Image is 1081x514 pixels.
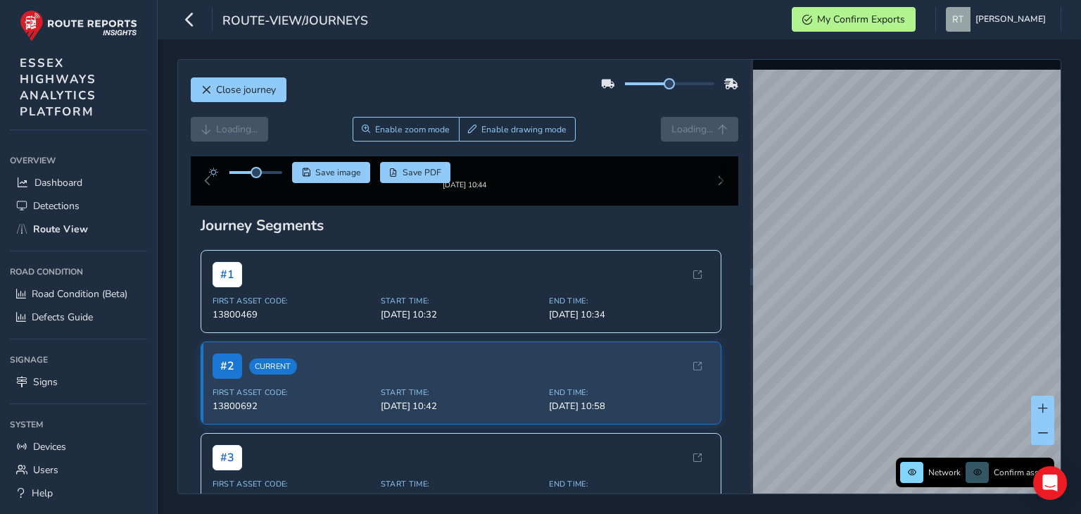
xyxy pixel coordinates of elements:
[792,7,916,32] button: My Confirm Exports
[381,479,540,489] span: Start Time:
[32,487,53,500] span: Help
[213,296,372,306] span: First Asset Code:
[20,10,137,42] img: rr logo
[381,400,540,413] span: [DATE] 10:42
[946,7,971,32] img: diamond-layout
[213,491,372,504] span: 13801972
[292,162,370,183] button: Save
[443,180,486,190] div: [DATE] 10:44
[191,77,286,102] button: Close journey
[381,491,540,504] span: [DATE] 11:02
[33,463,58,477] span: Users
[10,150,147,171] div: Overview
[32,287,127,301] span: Road Condition (Beta)
[33,440,66,453] span: Devices
[33,222,88,236] span: Route View
[946,7,1051,32] button: [PERSON_NAME]
[213,387,372,398] span: First Asset Code:
[201,215,728,235] div: Journey Segments
[213,353,242,379] span: # 2
[216,83,276,96] span: Close journey
[10,306,147,329] a: Defects Guide
[213,308,372,321] span: 13800469
[33,199,80,213] span: Detections
[213,445,242,470] span: # 3
[928,467,961,478] span: Network
[34,176,82,189] span: Dashboard
[10,194,147,218] a: Detections
[10,261,147,282] div: Road Condition
[10,435,147,458] a: Devices
[32,311,93,324] span: Defects Guide
[381,387,540,398] span: Start Time:
[481,124,567,135] span: Enable drawing mode
[33,375,58,389] span: Signs
[1033,466,1067,500] div: Open Intercom Messenger
[10,349,147,370] div: Signage
[549,308,709,321] span: [DATE] 10:34
[10,370,147,394] a: Signs
[10,458,147,482] a: Users
[549,491,709,504] span: [DATE] 11:02
[403,167,441,178] span: Save PDF
[817,13,905,26] span: My Confirm Exports
[10,482,147,505] a: Help
[549,400,709,413] span: [DATE] 10:58
[381,308,540,321] span: [DATE] 10:32
[375,124,450,135] span: Enable zoom mode
[222,12,368,32] span: route-view/journeys
[249,358,297,375] span: Current
[549,387,709,398] span: End Time:
[213,400,372,413] span: 13800692
[10,414,147,435] div: System
[20,55,96,120] span: ESSEX HIGHWAYS ANALYTICS PLATFORM
[549,296,709,306] span: End Time:
[353,117,459,142] button: Zoom
[380,162,451,183] button: PDF
[549,479,709,489] span: End Time:
[10,218,147,241] a: Route View
[994,467,1050,478] span: Confirm assets
[975,7,1046,32] span: [PERSON_NAME]
[213,479,372,489] span: First Asset Code:
[459,117,576,142] button: Draw
[213,262,242,287] span: # 1
[315,167,361,178] span: Save image
[10,282,147,306] a: Road Condition (Beta)
[10,171,147,194] a: Dashboard
[381,296,540,306] span: Start Time:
